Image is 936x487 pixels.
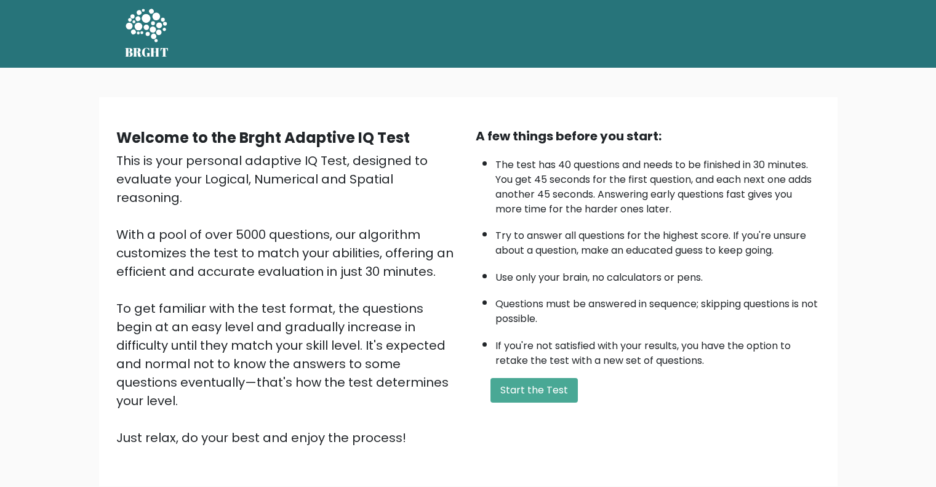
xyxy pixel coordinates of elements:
[490,378,578,403] button: Start the Test
[495,332,820,368] li: If you're not satisfied with your results, you have the option to retake the test with a new set ...
[495,291,820,326] li: Questions must be answered in sequence; skipping questions is not possible.
[116,151,461,447] div: This is your personal adaptive IQ Test, designed to evaluate your Logical, Numerical and Spatial ...
[476,127,820,145] div: A few things before you start:
[495,222,820,258] li: Try to answer all questions for the highest score. If you're unsure about a question, make an edu...
[495,264,820,285] li: Use only your brain, no calculators or pens.
[125,5,169,63] a: BRGHT
[495,151,820,217] li: The test has 40 questions and needs to be finished in 30 minutes. You get 45 seconds for the firs...
[125,45,169,60] h5: BRGHT
[116,127,410,148] b: Welcome to the Brght Adaptive IQ Test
